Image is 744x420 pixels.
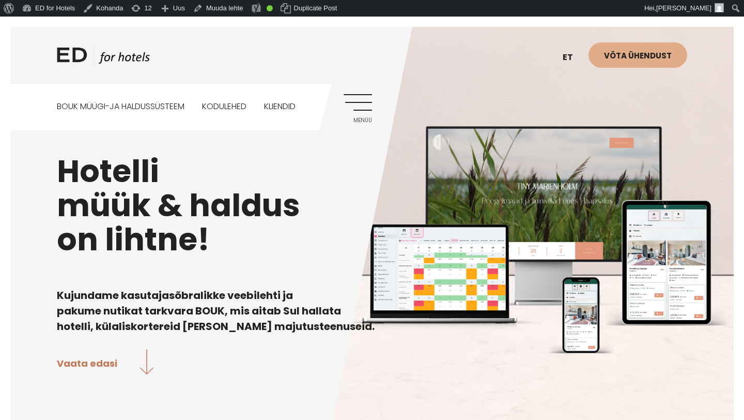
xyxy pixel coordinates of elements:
[57,84,184,130] a: BOUK MÜÜGI-JA HALDUSSÜSTEEM
[57,288,375,334] b: Kujundame kasutajasõbralikke veebilehti ja pakume nutikat tarkvara BOUK, mis aitab Sul hallata ho...
[57,349,153,377] a: Vaata edasi
[57,45,150,71] a: ED HOTELS
[267,5,273,11] div: Good
[264,84,296,130] a: Kliendid
[344,94,372,123] a: Menüü
[656,4,711,12] span: [PERSON_NAME]
[344,117,372,124] span: Menüü
[202,84,246,130] a: Kodulehed
[557,45,588,70] a: et
[57,154,687,257] h1: Hotelli müük & haldus on lihtne!
[588,42,687,68] a: Võta ühendust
